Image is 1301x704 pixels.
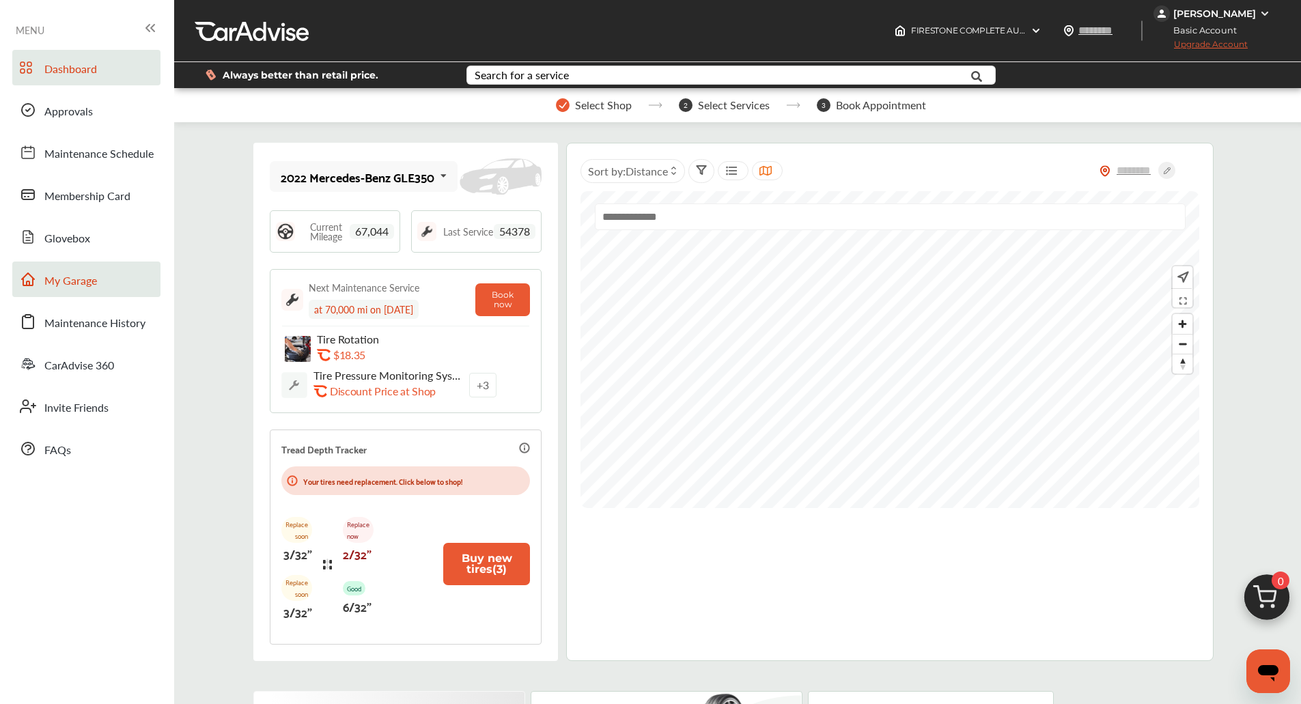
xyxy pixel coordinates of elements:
[323,559,332,570] img: tire_track_logo.b900bcbc.svg
[1031,25,1041,36] img: header-down-arrow.9dd2ce7d.svg
[1153,5,1170,22] img: jVpblrzwTbfkPYzPPzSLxeg0AAAAASUVORK5CYII=
[283,543,312,564] p: 3/32"
[313,369,464,382] p: Tire Pressure Monitoring System Reset
[12,219,160,255] a: Glovebox
[588,163,668,179] span: Sort by :
[281,289,303,311] img: maintenance_logo
[1173,334,1192,354] button: Zoom out
[698,99,770,111] span: Select Services
[283,601,312,622] p: 3/32"
[44,315,145,333] span: Maintenance History
[44,188,130,206] span: Membership Card
[469,373,496,397] a: +3
[1272,572,1289,589] span: 0
[12,177,160,212] a: Membership Card
[302,222,350,241] span: Current Mileage
[1234,568,1300,634] img: cart_icon.3d0951e8.svg
[281,372,307,398] img: default_wrench_icon.d1a43860.svg
[44,145,154,163] span: Maintenance Schedule
[330,384,436,397] p: Discount Price at Shop
[44,230,90,248] span: Glovebox
[1153,39,1248,56] span: Upgrade Account
[786,102,800,108] img: stepper-arrow.e24c07c6.svg
[475,283,530,316] button: Book now
[281,517,312,543] p: Replace soon
[626,163,668,179] span: Distance
[44,272,97,290] span: My Garage
[1155,23,1247,38] span: Basic Account
[648,102,662,108] img: stepper-arrow.e24c07c6.svg
[317,333,467,346] p: Tire Rotation
[281,170,434,184] div: 2022 Mercedes-Benz GLE350
[12,389,160,424] a: Invite Friends
[309,281,419,294] div: Next Maintenance Service
[475,70,569,81] div: Search for a service
[333,348,470,361] div: $18.35
[494,224,535,239] span: 54378
[343,543,372,564] p: 2/32"
[281,575,312,601] p: Replace soon
[556,98,570,112] img: stepper-checkmark.b5569197.svg
[44,399,109,417] span: Invite Friends
[309,300,419,319] div: at 70,000 mi on [DATE]
[460,158,542,195] img: placeholder_car.fcab19be.svg
[1173,314,1192,334] button: Zoom in
[469,373,496,397] div: + 3
[343,517,374,543] p: Replace now
[1175,270,1189,285] img: recenter.ce011a49.svg
[1063,25,1074,36] img: location_vector.a44bc228.svg
[836,99,926,111] span: Book Appointment
[12,304,160,339] a: Maintenance History
[443,227,493,236] span: Last Service
[285,336,311,362] img: tire-rotation-thumb.jpg
[44,103,93,121] span: Approvals
[12,135,160,170] a: Maintenance Schedule
[817,98,830,112] span: 3
[206,69,216,81] img: dollor_label_vector.a70140d1.svg
[16,25,44,36] span: MENU
[12,262,160,297] a: My Garage
[575,99,632,111] span: Select Shop
[911,25,1287,36] span: FIRESTONE COMPLETE AUTO CARE 5835 , [STREET_ADDRESS] [GEOGRAPHIC_DATA] , CA 90620
[12,346,160,382] a: CarAdvise 360
[895,25,906,36] img: header-home-logo.8d720a4f.svg
[223,70,378,80] span: Always better than retail price.
[1173,335,1192,354] span: Zoom out
[44,442,71,460] span: FAQs
[12,431,160,466] a: FAQs
[443,543,531,585] button: Buy new tires(3)
[12,50,160,85] a: Dashboard
[1100,165,1110,177] img: location_vector_orange.38f05af8.svg
[1259,8,1270,19] img: WGsFRI8htEPBVLJbROoPRyZpYNWhNONpIPPETTm6eUC0GeLEiAAAAAElFTkSuQmCC
[303,475,462,488] p: Your tires need replacement. Click below to shop!
[276,222,295,241] img: steering_logo
[343,595,372,617] p: 6/32"
[281,441,367,457] p: Tread Depth Tracker
[679,98,693,112] span: 2
[44,61,97,79] span: Dashboard
[350,224,394,239] span: 67,044
[580,191,1199,508] canvas: Map
[1173,8,1256,20] div: [PERSON_NAME]
[343,581,365,595] p: Good
[12,92,160,128] a: Approvals
[1141,20,1143,41] img: header-divider.bc55588e.svg
[44,357,114,375] span: CarAdvise 360
[1246,649,1290,693] iframe: Button to launch messaging window
[417,222,436,241] img: maintenance_logo
[1173,354,1192,374] button: Reset bearing to north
